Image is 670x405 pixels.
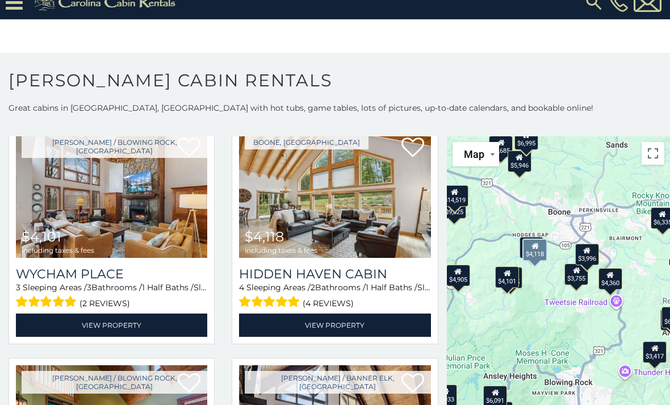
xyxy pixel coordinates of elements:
span: (4 reviews) [303,296,354,311]
span: (2 reviews) [79,296,130,311]
a: Hidden Haven Cabin [239,266,430,282]
div: $9,825 [442,197,466,218]
div: $4,118 [523,238,548,261]
a: Add to favorites [401,136,424,160]
span: 2 [311,282,315,293]
span: 3 [16,282,20,293]
div: $8,735 [499,267,522,289]
img: Hidden Haven Cabin [239,130,430,258]
a: [PERSON_NAME] / Banner Elk, [GEOGRAPHIC_DATA] [245,371,430,394]
span: 1 Half Baths / [366,282,417,293]
a: View Property [239,314,430,337]
div: $4,905 [446,264,470,286]
div: $4,101 [496,266,520,287]
a: Wycham Place $4,101 including taxes & fees [16,130,207,258]
a: [PERSON_NAME] / Blowing Rock, [GEOGRAPHIC_DATA] [22,371,207,394]
img: Wycham Place [16,130,207,258]
span: Map [464,148,484,160]
div: $6,995 [514,128,538,150]
a: [PERSON_NAME] / Blowing Rock, [GEOGRAPHIC_DATA] [22,135,207,158]
div: $4,360 [598,268,622,289]
div: $4,171 [520,236,543,258]
span: 3 [87,282,91,293]
a: Wycham Place [16,266,207,282]
div: $3,996 [575,243,599,265]
a: Boone, [GEOGRAPHIC_DATA] [245,135,368,149]
a: View Property [16,314,207,337]
div: $14,519 [441,185,468,206]
div: $3,417 [643,341,667,363]
div: $5,946 [508,151,531,172]
button: Change map style [453,142,499,166]
span: $4,118 [245,228,284,245]
a: Hidden Haven Cabin $4,118 including taxes & fees [239,130,430,258]
span: 1 Half Baths / [142,282,194,293]
span: 4 [239,282,244,293]
div: Sleeping Areas / Bathrooms / Sleeps: [239,282,430,311]
button: Toggle fullscreen view [642,142,664,165]
span: including taxes & fees [22,247,94,254]
div: $3,755 [565,264,589,285]
span: including taxes & fees [245,247,317,254]
span: $4,101 [22,228,61,245]
div: Sleeping Areas / Bathrooms / Sleeps: [16,282,207,311]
